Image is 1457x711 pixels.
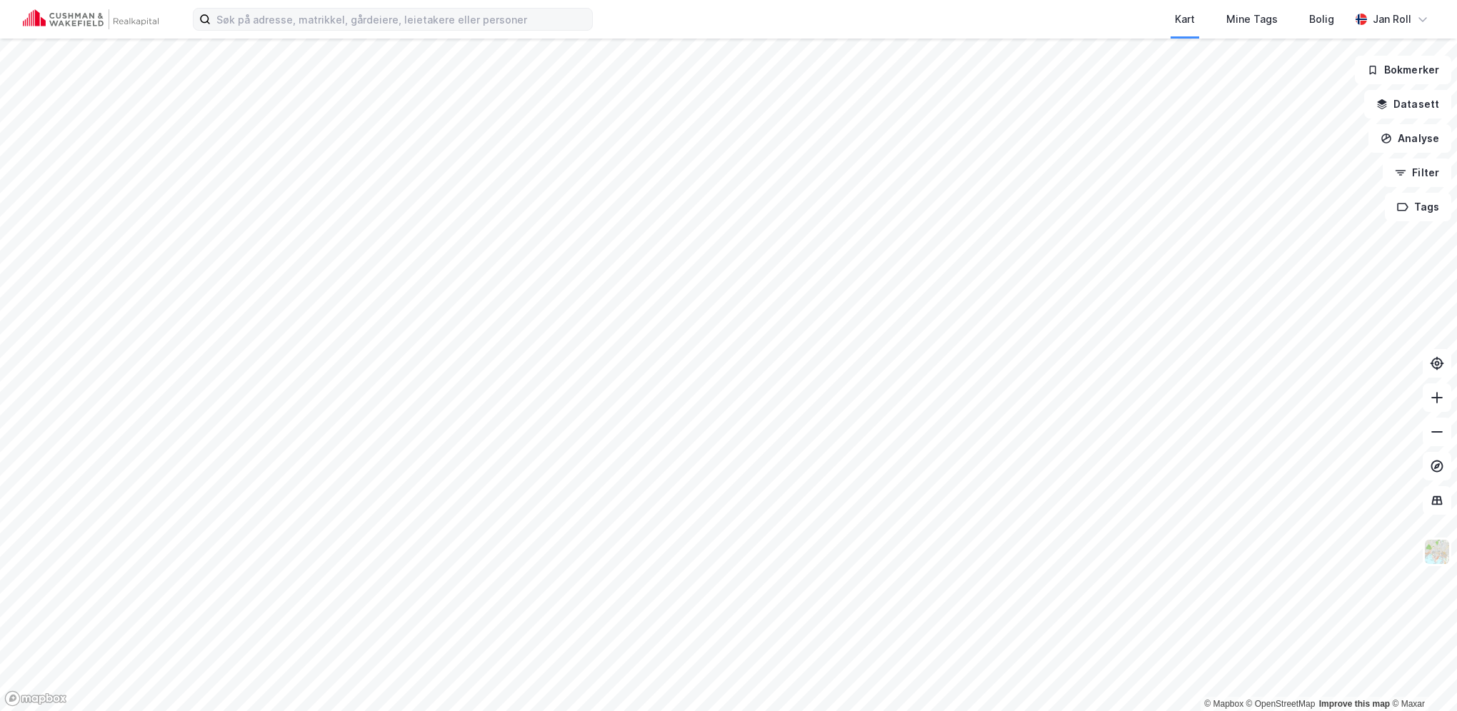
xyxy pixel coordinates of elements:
div: Jan Roll [1373,11,1411,28]
div: Kart [1175,11,1195,28]
button: Tags [1385,193,1451,221]
button: Bokmerker [1355,56,1451,84]
div: Kontrollprogram for chat [1386,642,1457,711]
div: Mine Tags [1226,11,1278,28]
div: Bolig [1309,11,1334,28]
a: Improve this map [1319,699,1390,709]
iframe: Chat Widget [1386,642,1457,711]
button: Filter [1383,158,1451,187]
a: OpenStreetMap [1246,699,1316,709]
button: Analyse [1368,124,1451,153]
input: Søk på adresse, matrikkel, gårdeiere, leietakere eller personer [211,9,592,30]
button: Datasett [1364,90,1451,118]
img: cushman-wakefield-realkapital-logo.202ea83816669bd177139c58696a8fa1.svg [23,9,159,29]
img: Z [1423,538,1451,565]
a: Mapbox homepage [4,690,67,707]
a: Mapbox [1204,699,1243,709]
